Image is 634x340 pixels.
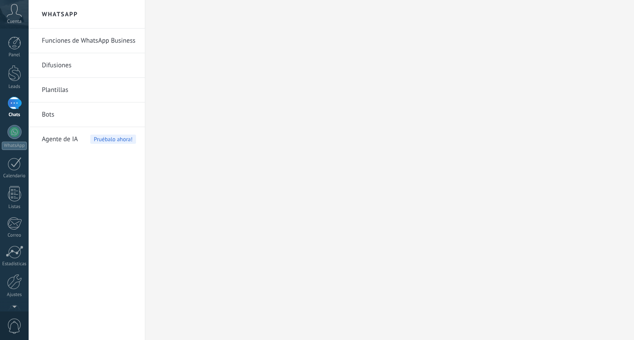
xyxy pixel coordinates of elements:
div: Panel [2,52,27,58]
div: Ajustes [2,292,27,298]
a: Plantillas [42,78,136,102]
div: Estadísticas [2,261,27,267]
a: Difusiones [42,53,136,78]
div: Correo [2,233,27,238]
div: WhatsApp [2,142,27,150]
div: Calendario [2,173,27,179]
a: Agente de IAPruébalo ahora! [42,127,136,152]
a: Bots [42,102,136,127]
li: Difusiones [29,53,145,78]
div: Chats [2,112,27,118]
li: Agente de IA [29,127,145,151]
span: Agente de IA [42,127,78,152]
div: Listas [2,204,27,210]
span: Pruébalo ahora! [90,135,136,144]
li: Bots [29,102,145,127]
span: Cuenta [7,19,22,25]
a: Funciones de WhatsApp Business [42,29,136,53]
li: Funciones de WhatsApp Business [29,29,145,53]
li: Plantillas [29,78,145,102]
div: Leads [2,84,27,90]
